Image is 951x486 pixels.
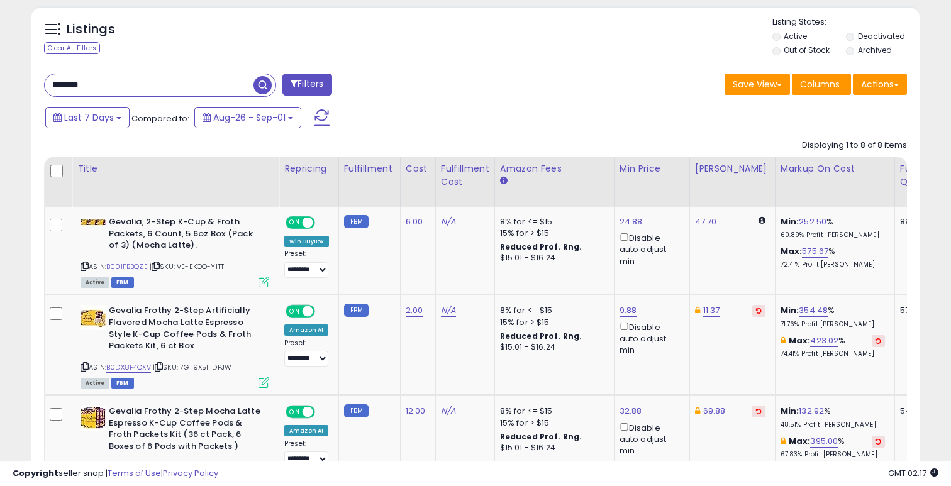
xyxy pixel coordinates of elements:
[284,162,333,175] div: Repricing
[500,406,604,417] div: 8% for <= $15
[800,78,840,91] span: Columns
[500,162,609,175] div: Amazon Fees
[213,111,286,124] span: Aug-26 - Sep-01
[781,335,885,358] div: %
[108,467,161,479] a: Terms of Use
[781,436,885,459] div: %
[81,305,269,387] div: ASIN:
[781,260,885,269] p: 72.41% Profit [PERSON_NAME]
[500,317,604,328] div: 15% for > $15
[106,262,148,272] a: B00IFBBQZE
[109,216,262,255] b: Gevalia, 2-Step K-Cup & Froth Packets, 6 Count, 5.6oz Box (Pack of 3) (Mocha Latte).
[620,162,684,175] div: Min Price
[81,277,109,288] span: All listings currently available for purchase on Amazon
[620,421,680,457] div: Disable auto adjust min
[287,218,303,228] span: ON
[789,435,811,447] b: Max:
[725,74,790,95] button: Save View
[810,435,838,448] a: 395.00
[150,262,224,272] span: | SKU: VE-EKOO-YITT
[620,304,637,317] a: 9.88
[45,107,130,128] button: Last 7 Days
[284,250,329,278] div: Preset:
[313,306,333,317] span: OFF
[781,405,799,417] b: Min:
[287,306,303,317] span: ON
[781,216,799,228] b: Min:
[858,31,905,41] label: Deactivated
[81,216,269,286] div: ASIN:
[784,45,830,55] label: Out of Stock
[695,162,770,175] div: [PERSON_NAME]
[620,405,642,417] a: 32.88
[441,216,456,228] a: N/A
[441,405,456,417] a: N/A
[500,417,604,429] div: 15% for > $15
[799,304,828,317] a: 354.48
[13,467,58,479] strong: Copyright
[153,362,231,372] span: | SKU: 7G-9X5I-DPJW
[44,42,100,54] div: Clear All Filters
[111,378,134,389] span: FBM
[781,246,885,269] div: %
[500,216,604,228] div: 8% for <= $15
[781,231,885,240] p: 60.89% Profit [PERSON_NAME]
[109,406,262,455] b: Gevalia Frothy 2-Step Mocha Latte Espresso K-Cup Coffee Pods & Froth Packets Kit (36 ct Pack, 6 B...
[282,74,331,96] button: Filters
[792,74,851,95] button: Columns
[500,253,604,263] div: $15.01 - $16.24
[313,218,333,228] span: OFF
[500,431,582,442] b: Reduced Prof. Rng.
[13,468,218,480] div: seller snap | |
[853,74,907,95] button: Actions
[313,407,333,417] span: OFF
[81,378,109,389] span: All listings currently available for purchase on Amazon
[284,439,329,468] div: Preset:
[81,305,106,330] img: 51f0yCWHJrL._SL40_.jpg
[284,236,329,247] div: Win BuyBox
[500,342,604,353] div: $15.01 - $16.24
[799,216,826,228] a: 252.50
[781,305,885,328] div: %
[900,305,939,316] div: 578
[756,307,762,314] i: Revert to store-level Dynamic Max Price
[406,304,423,317] a: 2.00
[67,21,115,38] h5: Listings
[781,245,803,257] b: Max:
[284,339,329,367] div: Preset:
[131,113,189,124] span: Compared to:
[500,443,604,453] div: $15.01 - $16.24
[500,241,582,252] b: Reduced Prof. Rng.
[194,107,301,128] button: Aug-26 - Sep-01
[775,157,894,207] th: The percentage added to the cost of goods (COGS) that forms the calculator for Min & Max prices.
[781,216,885,240] div: %
[81,406,106,431] img: 51BVX6hUOEL._SL40_.jpg
[695,306,700,314] i: This overrides the store level Dynamic Max Price for this listing
[406,216,423,228] a: 6.00
[900,406,939,417] div: 54
[781,406,885,429] div: %
[620,231,680,267] div: Disable auto adjust min
[799,405,824,417] a: 132.92
[858,45,892,55] label: Archived
[772,16,920,28] p: Listing States:
[81,218,106,226] img: 41Epe4GhRIL._SL40_.jpg
[888,467,938,479] span: 2025-09-9 02:17 GMT
[789,334,811,346] b: Max:
[810,334,838,347] a: 423.02
[900,216,939,228] div: 89
[106,362,151,373] a: B0DX8F4QXV
[620,320,680,356] div: Disable auto adjust min
[500,305,604,316] div: 8% for <= $15
[344,215,369,228] small: FBM
[344,162,395,175] div: Fulfillment
[500,331,582,341] b: Reduced Prof. Rng.
[500,228,604,239] div: 15% for > $15
[111,277,134,288] span: FBM
[703,304,720,317] a: 11.37
[781,320,885,329] p: 71.76% Profit [PERSON_NAME]
[441,162,489,189] div: Fulfillment Cost
[109,305,262,355] b: Gevalia Frothy 2-Step Artificially Flavored Mocha Latte Espresso Style K-Cup Coffee Pods & Froth ...
[802,140,907,152] div: Displaying 1 to 8 of 8 items
[344,404,369,417] small: FBM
